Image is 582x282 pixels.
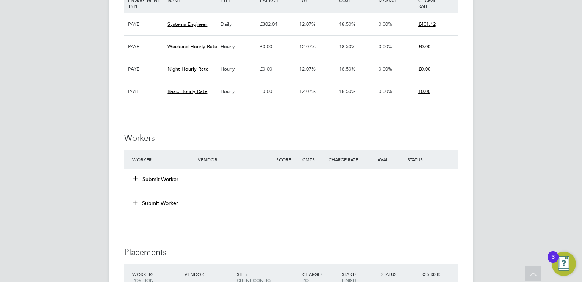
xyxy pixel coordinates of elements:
span: £0.00 [418,66,430,72]
div: £0.00 [258,80,297,102]
h3: Workers [124,133,458,144]
span: £401.12 [418,21,436,27]
span: Systems Engineer [167,21,207,27]
span: 18.50% [339,66,355,72]
button: Submit Worker [127,197,184,209]
div: Charge Rate [327,153,366,166]
div: Hourly [219,36,258,58]
span: Weekend Hourly Rate [167,43,217,50]
div: Status [379,267,419,281]
div: PAYE [126,80,166,102]
div: £0.00 [258,58,297,80]
div: Avail [366,153,405,166]
div: IR35 Risk [418,267,444,281]
span: £0.00 [418,43,430,50]
button: Submit Worker [133,175,179,183]
div: Hourly [219,58,258,80]
span: 12.07% [299,43,316,50]
span: 0.00% [379,43,392,50]
div: Worker [130,153,196,166]
div: PAYE [126,13,166,35]
div: PAYE [126,36,166,58]
span: 0.00% [379,66,392,72]
div: Status [405,153,458,166]
div: £302.04 [258,13,297,35]
span: 0.00% [379,21,392,27]
div: Daily [219,13,258,35]
div: £0.00 [258,36,297,58]
span: £0.00 [418,88,430,95]
div: Vendor [183,267,235,281]
span: Basic Hourly Rate [167,88,207,95]
div: Cmts [300,153,327,166]
h3: Placements [124,247,458,258]
span: 12.07% [299,88,316,95]
span: 18.50% [339,43,355,50]
span: Night Hourly Rate [167,66,208,72]
span: 18.50% [339,88,355,95]
div: Vendor [196,153,274,166]
span: 12.07% [299,21,316,27]
span: 12.07% [299,66,316,72]
span: 18.50% [339,21,355,27]
div: 3 [551,257,555,267]
button: Open Resource Center, 3 new notifications [552,252,576,276]
div: Score [274,153,300,166]
div: Hourly [219,80,258,102]
span: 0.00% [379,88,392,95]
div: PAYE [126,58,166,80]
